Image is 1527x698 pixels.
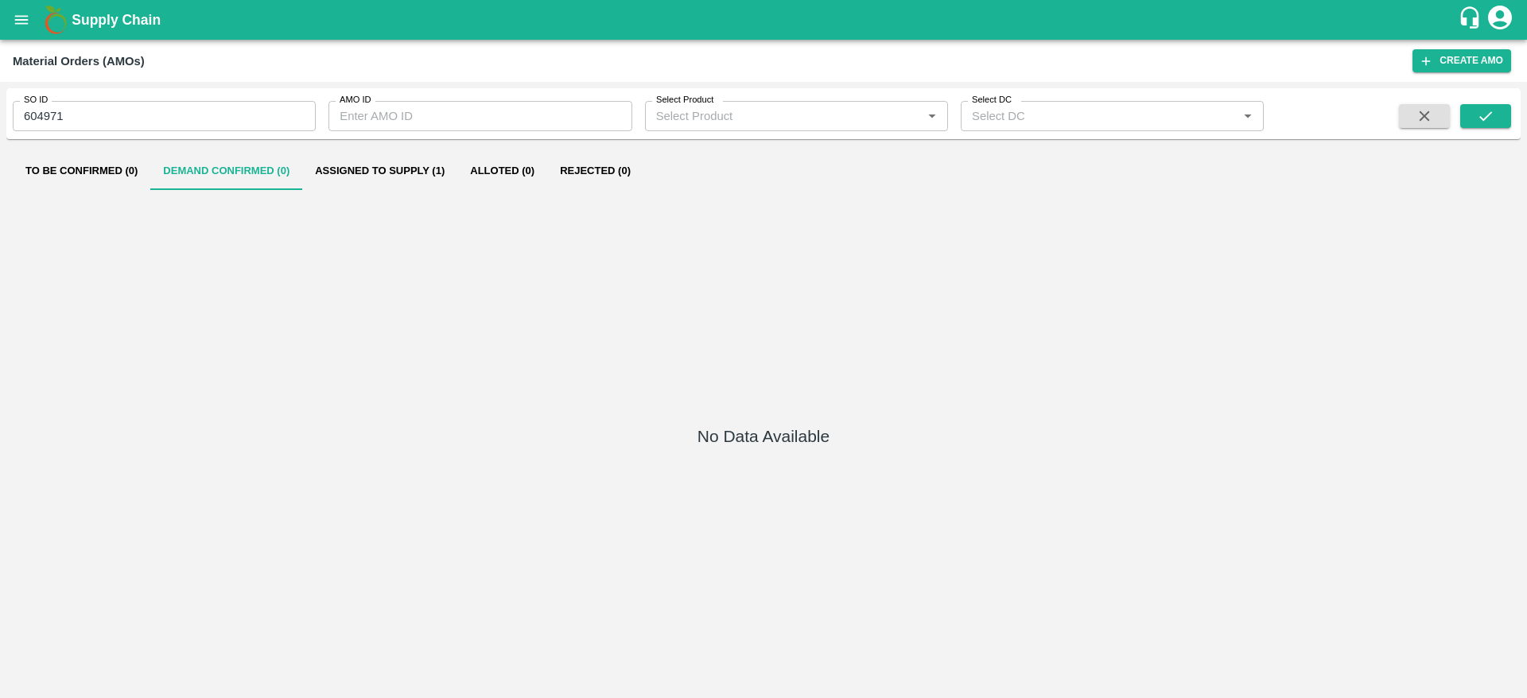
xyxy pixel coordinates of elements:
[650,106,917,126] input: Select Product
[457,152,547,190] button: Alloted (0)
[1486,3,1514,37] div: account of current user
[13,152,150,190] button: To Be Confirmed (0)
[302,152,457,190] button: Assigned to Supply (1)
[13,51,145,72] div: Material Orders (AMOs)
[922,106,942,126] button: Open
[656,94,713,107] label: Select Product
[1412,49,1511,72] button: Create AMO
[966,106,1212,126] input: Select DC
[1458,6,1486,34] div: customer-support
[972,94,1012,107] label: Select DC
[340,94,371,107] label: AMO ID
[150,152,302,190] button: Demand Confirmed (0)
[40,4,72,36] img: logo
[328,101,631,131] input: Enter AMO ID
[547,152,643,190] button: Rejected (0)
[3,2,40,38] button: open drawer
[72,9,1458,31] a: Supply Chain
[72,12,161,28] b: Supply Chain
[1238,106,1258,126] button: Open
[697,425,830,448] h5: No Data Available
[13,101,316,131] input: Enter SO ID
[24,94,48,107] label: SO ID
